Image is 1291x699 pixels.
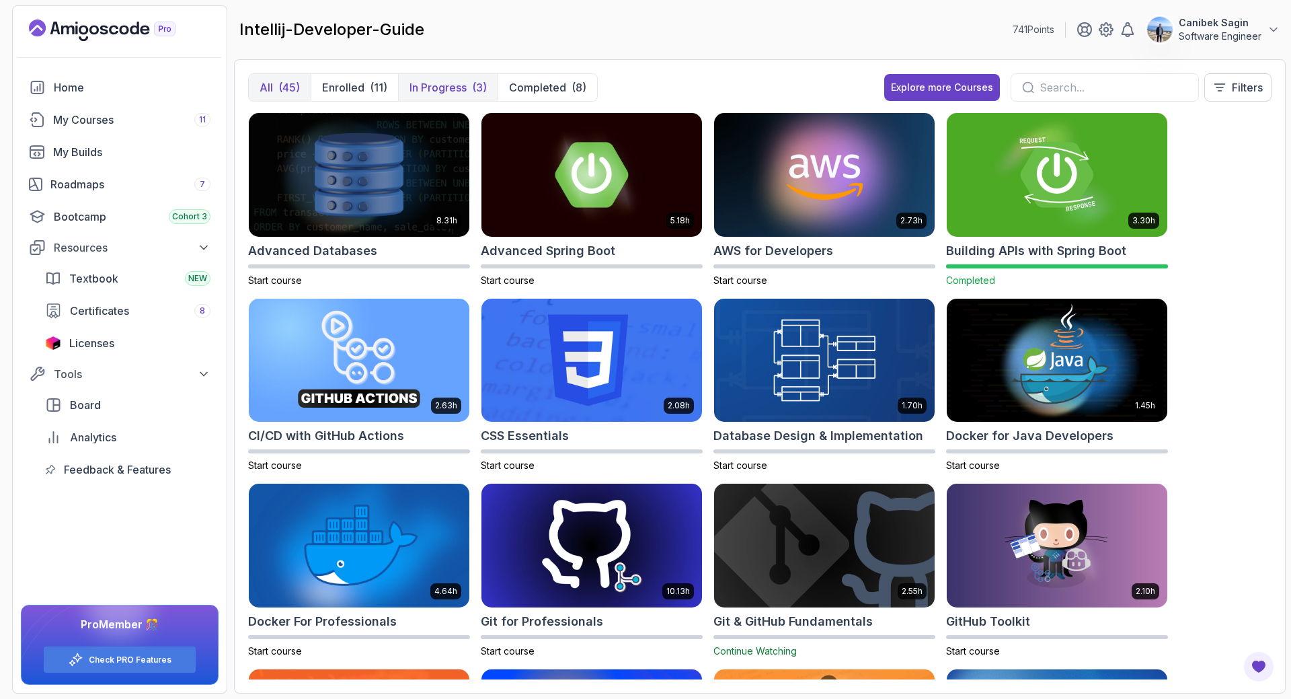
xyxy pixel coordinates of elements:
[1204,73,1272,102] button: Filters
[21,362,219,386] button: Tools
[21,106,219,133] a: courses
[54,79,210,96] div: Home
[311,74,398,101] button: Enrolled(11)
[53,112,210,128] div: My Courses
[21,74,219,101] a: home
[248,242,377,260] h2: Advanced Databases
[21,171,219,198] a: roadmaps
[946,645,1000,657] span: Start course
[947,299,1167,422] img: Docker for Java Developers card
[713,483,935,658] a: Git & GitHub Fundamentals card2.55hGit & GitHub FundamentalsContinue Watching
[481,459,535,471] span: Start course
[43,646,196,673] button: Check PRO Features
[199,114,206,125] span: 11
[481,427,569,445] h2: CSS Essentials
[946,427,1113,445] h2: Docker for Java Developers
[481,484,702,608] img: Git for Professionals card
[200,305,205,316] span: 8
[37,456,219,483] a: feedback
[1243,651,1275,683] button: Open Feedback Button
[1135,400,1155,411] p: 1.45h
[946,242,1126,260] h2: Building APIs with Spring Boot
[1146,16,1280,43] button: user profile imageCanibek SaginSoftware Engineer
[53,144,210,160] div: My Builds
[481,113,702,237] img: Advanced Spring Boot card
[509,79,566,96] p: Completed
[69,335,114,351] span: Licenses
[713,459,767,471] span: Start course
[1147,17,1173,42] img: user profile image
[481,242,615,260] h2: Advanced Spring Boot
[398,74,498,101] button: In Progress(3)
[713,274,767,286] span: Start course
[64,462,171,478] span: Feedback & Features
[670,215,690,226] p: 5.18h
[1136,586,1155,597] p: 2.10h
[239,19,424,40] h2: intellij-developer-guide
[21,203,219,230] a: bootcamp
[946,274,995,286] span: Completed
[481,299,702,422] img: CSS Essentials card
[370,79,387,96] div: (11)
[89,655,171,665] a: Check PRO Features
[498,74,597,101] button: Completed(8)
[54,240,210,256] div: Resources
[884,74,1000,101] button: Explore more Courses
[249,113,469,237] img: Advanced Databases card
[249,484,469,608] img: Docker For Professionals card
[322,79,364,96] p: Enrolled
[54,209,210,225] div: Bootcamp
[37,297,219,324] a: certificates
[1179,30,1261,43] p: Software Engineer
[200,179,205,190] span: 7
[713,612,873,631] h2: Git & GitHub Fundamentals
[572,79,586,96] div: (8)
[713,645,797,657] span: Continue Watching
[668,400,690,411] p: 2.08h
[947,484,1167,608] img: GitHub Toolkit card
[946,459,1000,471] span: Start course
[472,79,487,96] div: (3)
[946,112,1168,287] a: Building APIs with Spring Boot card3.30hBuilding APIs with Spring BootCompleted
[172,211,207,222] span: Cohort 3
[1179,16,1261,30] p: Canibek Sagin
[900,215,923,226] p: 2.73h
[409,79,467,96] p: In Progress
[481,274,535,286] span: Start course
[435,400,457,411] p: 2.63h
[248,612,397,631] h2: Docker For Professionals
[714,113,935,237] img: AWS for Developers card
[69,270,118,287] span: Textbook
[902,400,923,411] p: 1.70h
[188,273,207,284] span: NEW
[70,303,129,319] span: Certificates
[21,235,219,260] button: Resources
[249,299,469,422] img: CI/CD with GitHub Actions card
[666,586,690,597] p: 10.13h
[29,20,206,41] a: Landing page
[434,586,457,597] p: 4.64h
[713,427,923,445] h2: Database Design & Implementation
[248,645,302,657] span: Start course
[37,424,219,451] a: analytics
[37,392,219,418] a: board
[260,79,273,96] p: All
[37,265,219,292] a: textbook
[70,397,101,413] span: Board
[248,427,404,445] h2: CI/CD with GitHub Actions
[891,81,993,94] div: Explore more Courses
[1040,79,1187,96] input: Search...
[713,242,833,260] h2: AWS for Developers
[21,139,219,165] a: builds
[45,336,61,350] img: jetbrains icon
[436,215,457,226] p: 8.31h
[946,612,1030,631] h2: GitHub Toolkit
[1132,215,1155,226] p: 3.30h
[248,459,302,471] span: Start course
[248,274,302,286] span: Start course
[50,176,210,192] div: Roadmaps
[278,79,300,96] div: (45)
[249,74,311,101] button: All(45)
[54,366,210,382] div: Tools
[37,330,219,357] a: licenses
